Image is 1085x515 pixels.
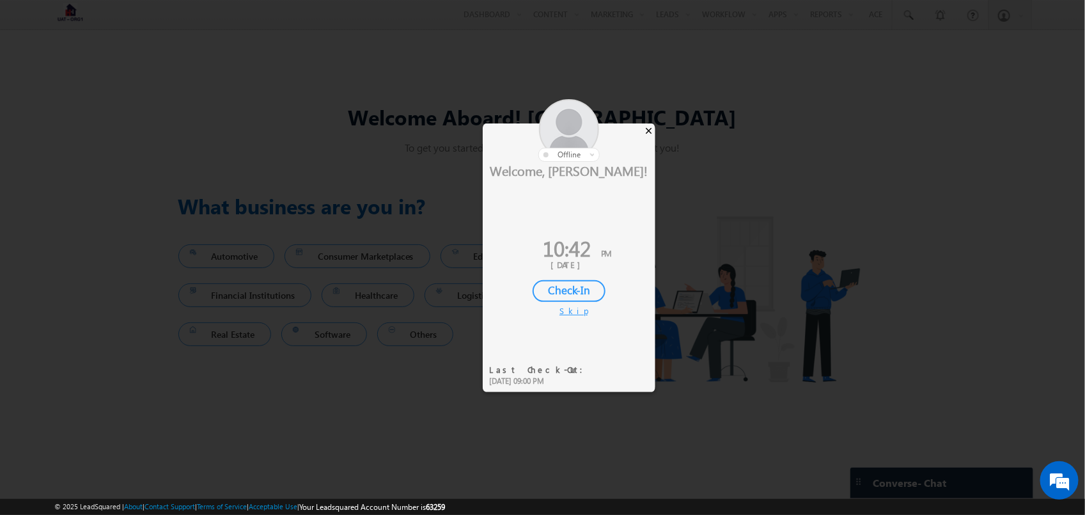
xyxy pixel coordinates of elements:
div: Welcome, [PERSON_NAME]! [483,162,655,178]
div: [DATE] 09:00 PM [489,376,591,387]
div: × [642,123,655,138]
a: Acceptable Use [249,502,297,511]
div: Skip [559,305,579,317]
span: Your Leadsquared Account Number is [299,502,445,512]
div: Last Check-Out: [489,364,591,376]
a: Contact Support [144,502,195,511]
a: About [124,502,143,511]
span: © 2025 LeadSquared | | | | | [54,501,445,513]
span: 63259 [426,502,445,512]
a: Terms of Service [197,502,247,511]
span: offline [558,150,581,159]
div: Check-In [533,280,605,302]
span: PM [601,248,611,258]
span: 10:42 [543,234,591,262]
div: [DATE] [492,259,646,271]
